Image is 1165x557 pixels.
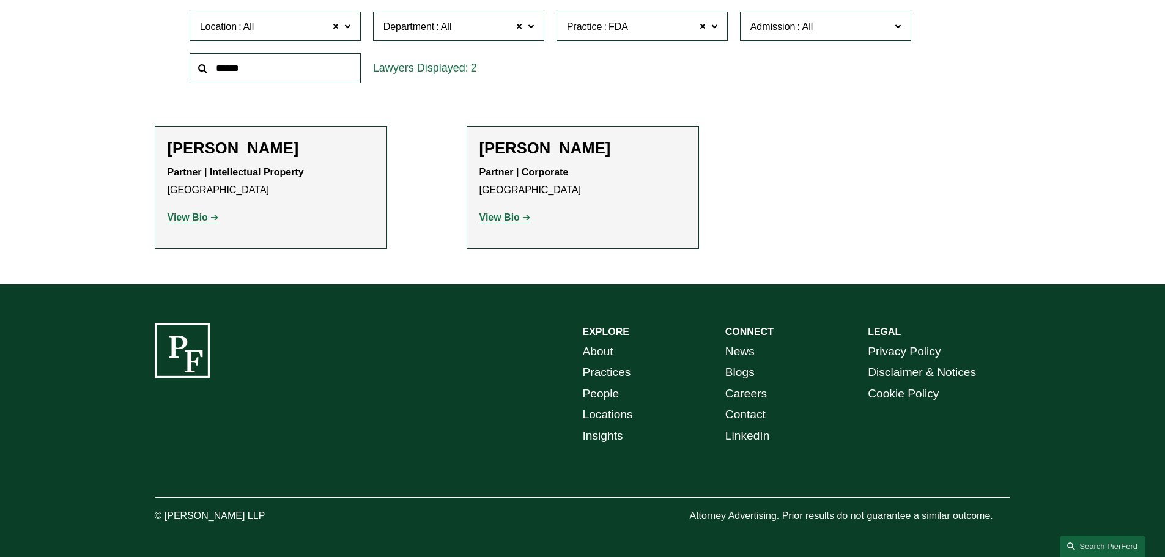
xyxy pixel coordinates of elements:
p: © [PERSON_NAME] LLP [155,507,333,525]
a: View Bio [168,212,219,223]
a: Privacy Policy [868,341,941,363]
strong: Partner | Intellectual Property [168,167,304,177]
p: [GEOGRAPHIC_DATA] [168,164,374,199]
a: Contact [725,404,766,426]
a: Insights [583,426,623,447]
a: About [583,341,613,363]
strong: View Bio [479,212,520,223]
span: All [441,19,452,35]
strong: LEGAL [868,326,901,337]
a: View Bio [479,212,531,223]
span: Admission [750,21,796,32]
a: Practices [583,362,631,383]
span: 2 [471,62,477,74]
strong: Partner | Corporate [479,167,569,177]
span: All [243,19,254,35]
strong: EXPLORE [583,326,629,337]
span: Department [383,21,435,32]
h2: [PERSON_NAME] [168,139,374,158]
span: FDA [608,19,628,35]
a: Locations [583,404,633,426]
a: News [725,341,755,363]
a: People [583,383,619,405]
h2: [PERSON_NAME] [479,139,686,158]
a: Careers [725,383,767,405]
p: [GEOGRAPHIC_DATA] [479,164,686,199]
a: Cookie Policy [868,383,939,405]
span: Location [200,21,237,32]
p: Attorney Advertising. Prior results do not guarantee a similar outcome. [689,507,1010,525]
a: Blogs [725,362,755,383]
a: Search this site [1060,536,1145,557]
span: Practice [567,21,602,32]
a: Disclaimer & Notices [868,362,976,383]
a: LinkedIn [725,426,770,447]
strong: View Bio [168,212,208,223]
strong: CONNECT [725,326,774,337]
